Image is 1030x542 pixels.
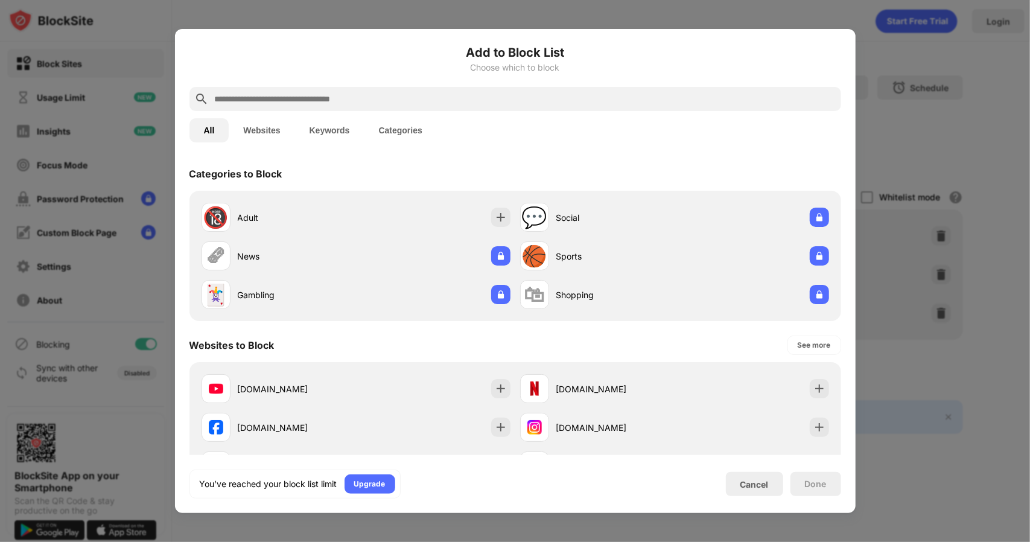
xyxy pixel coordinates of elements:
[805,479,827,489] div: Done
[209,381,223,396] img: favicons
[189,63,841,72] div: Choose which to block
[189,168,282,180] div: Categories to Block
[189,339,275,351] div: Websites to Block
[295,118,364,142] button: Keywords
[556,289,675,301] div: Shopping
[354,478,386,490] div: Upgrade
[556,383,675,395] div: [DOMAIN_NAME]
[200,478,337,490] div: You’ve reached your block list limit
[189,43,841,62] h6: Add to Block List
[203,282,229,307] div: 🃏
[556,211,675,224] div: Social
[229,118,294,142] button: Websites
[522,205,547,230] div: 💬
[203,205,229,230] div: 🔞
[238,421,356,434] div: [DOMAIN_NAME]
[798,339,831,351] div: See more
[209,420,223,435] img: favicons
[194,92,209,106] img: search.svg
[238,250,356,263] div: News
[238,211,356,224] div: Adult
[522,244,547,269] div: 🏀
[556,250,675,263] div: Sports
[238,289,356,301] div: Gambling
[524,282,545,307] div: 🛍
[364,118,437,142] button: Categories
[206,244,226,269] div: 🗞
[740,479,769,489] div: Cancel
[556,421,675,434] div: [DOMAIN_NAME]
[189,118,229,142] button: All
[238,383,356,395] div: [DOMAIN_NAME]
[527,381,542,396] img: favicons
[527,420,542,435] img: favicons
